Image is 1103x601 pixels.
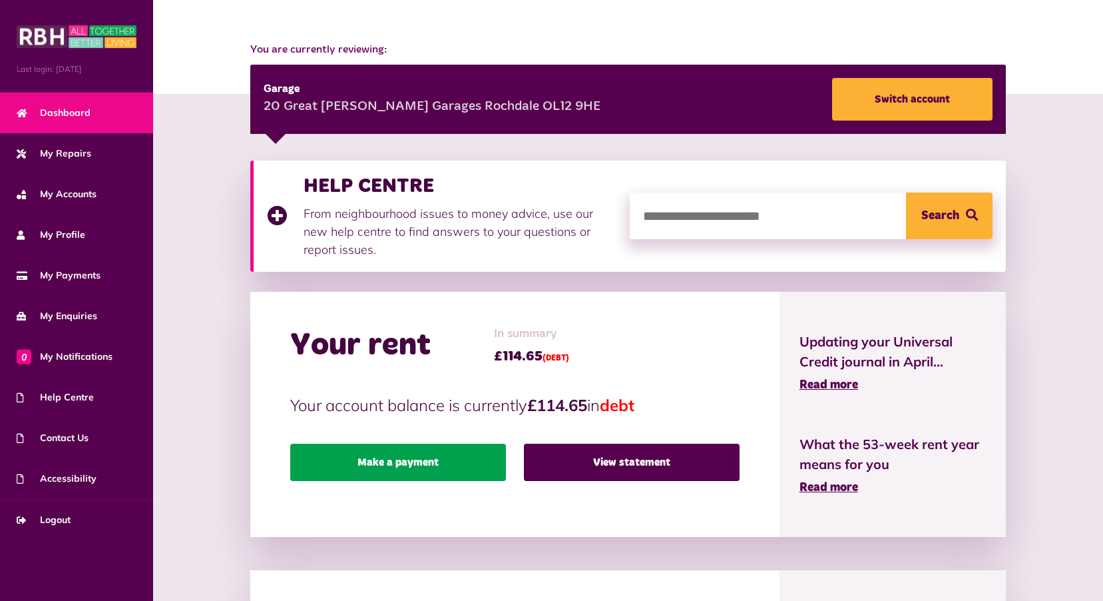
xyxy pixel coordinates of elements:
[250,42,1006,58] span: You are currently reviewing:
[304,205,616,259] p: From neighbourhood issues to money advice, use our new help centre to find answers to your questi...
[17,269,101,283] span: My Payments
[799,332,987,372] span: Updating your Universal Credit journal in April...
[799,434,987,474] span: What the 53-week rent year means for you
[799,434,987,497] a: What the 53-week rent year means for you Read more
[304,174,616,198] h3: HELP CENTRE
[799,332,987,394] a: Updating your Universal Credit journal in April... Read more
[264,81,600,97] div: Garage
[494,346,569,366] span: £114.65
[17,349,31,364] span: 0
[524,444,740,481] a: View statement
[543,354,569,362] span: (DEBT)
[906,193,993,239] button: Search
[17,63,136,75] span: Last login: [DATE]
[17,106,91,120] span: Dashboard
[17,309,97,323] span: My Enquiries
[17,472,97,486] span: Accessibility
[264,97,600,117] div: 20 Great [PERSON_NAME] Garages Rochdale OL12 9HE
[290,326,431,365] h2: Your rent
[17,350,112,364] span: My Notifications
[17,513,71,527] span: Logout
[494,325,569,343] span: In summary
[600,395,634,415] span: debt
[17,390,94,404] span: Help Centre
[290,393,740,417] p: Your account balance is currently in
[17,431,89,445] span: Contact Us
[17,228,85,242] span: My Profile
[290,444,506,481] a: Make a payment
[799,482,858,494] span: Read more
[17,187,97,201] span: My Accounts
[17,147,91,161] span: My Repairs
[17,23,136,50] img: MyRBH
[527,395,587,415] strong: £114.65
[799,379,858,391] span: Read more
[921,193,959,239] span: Search
[832,78,993,121] a: Switch account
